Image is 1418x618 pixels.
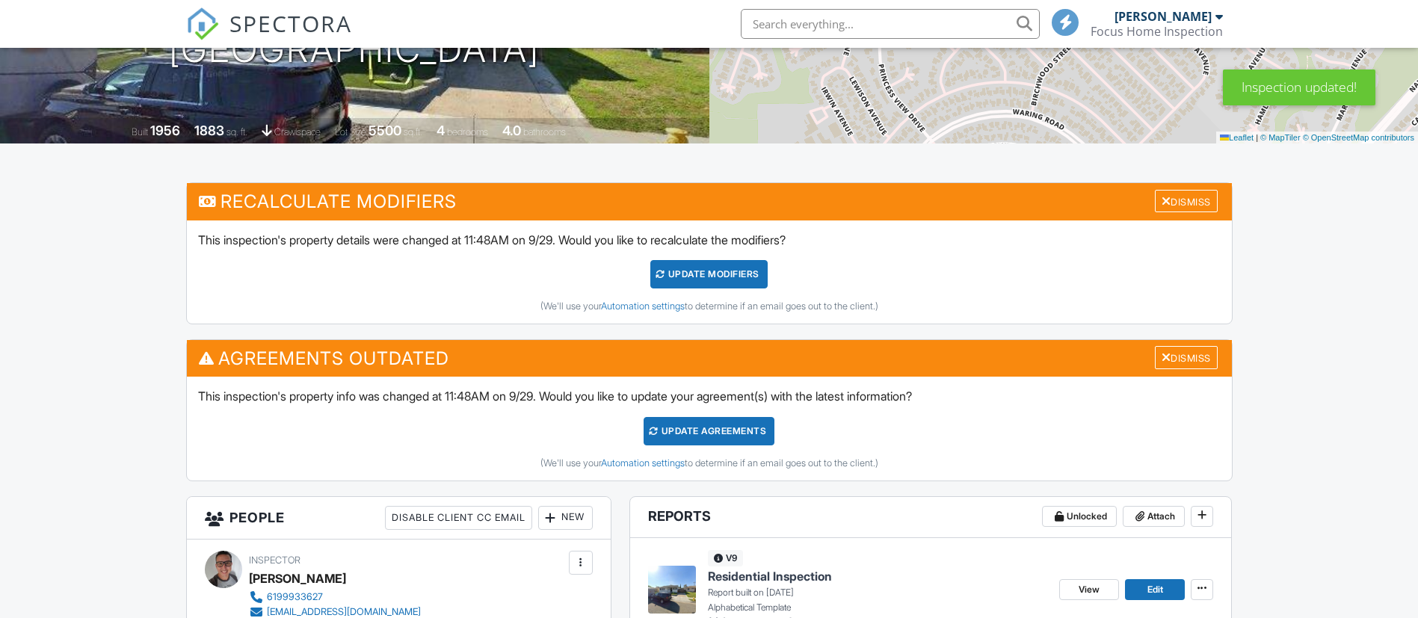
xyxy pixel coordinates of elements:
[437,123,445,138] div: 4
[198,457,1221,469] div: (We'll use your to determine if an email goes out to the client.)
[132,126,148,137] span: Built
[369,123,401,138] div: 5500
[644,417,774,445] div: Update Agreements
[186,20,352,52] a: SPECTORA
[404,126,422,137] span: sq.ft.
[187,377,1232,480] div: This inspection's property info was changed at 11:48AM on 9/29. Would you like to update your agr...
[1155,190,1218,213] div: Dismiss
[650,260,768,288] div: UPDATE Modifiers
[1256,133,1258,142] span: |
[523,126,566,137] span: bathrooms
[186,7,219,40] img: The Best Home Inspection Software - Spectora
[1115,9,1212,24] div: [PERSON_NAME]
[385,506,532,530] div: Disable Client CC Email
[1155,346,1218,369] div: Dismiss
[502,123,521,138] div: 4.0
[187,220,1232,324] div: This inspection's property details were changed at 11:48AM on 9/29. Would you like to recalculate...
[249,590,421,605] a: 6199933627
[198,300,1221,312] div: (We'll use your to determine if an email goes out to the client.)
[1303,133,1414,142] a: © OpenStreetMap contributors
[1091,24,1223,39] div: Focus Home Inspection
[538,506,593,530] div: New
[187,497,611,540] h3: People
[187,183,1232,220] h3: Recalculate Modifiers
[249,567,346,590] div: [PERSON_NAME]
[447,126,488,137] span: bedrooms
[150,123,180,138] div: 1956
[249,554,300,566] span: Inspector
[741,9,1040,39] input: Search everything...
[1223,69,1375,105] div: Inspection updated!
[267,591,323,603] div: 6199933627
[267,606,421,618] div: [EMAIL_ADDRESS][DOMAIN_NAME]
[194,123,224,138] div: 1883
[187,340,1232,377] h3: Agreements Outdated
[229,7,352,39] span: SPECTORA
[601,457,685,469] a: Automation settings
[335,126,366,137] span: Lot Size
[1220,133,1254,142] a: Leaflet
[274,126,321,137] span: crawlspace
[226,126,247,137] span: sq. ft.
[601,300,685,312] a: Automation settings
[1260,133,1301,142] a: © MapTiler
